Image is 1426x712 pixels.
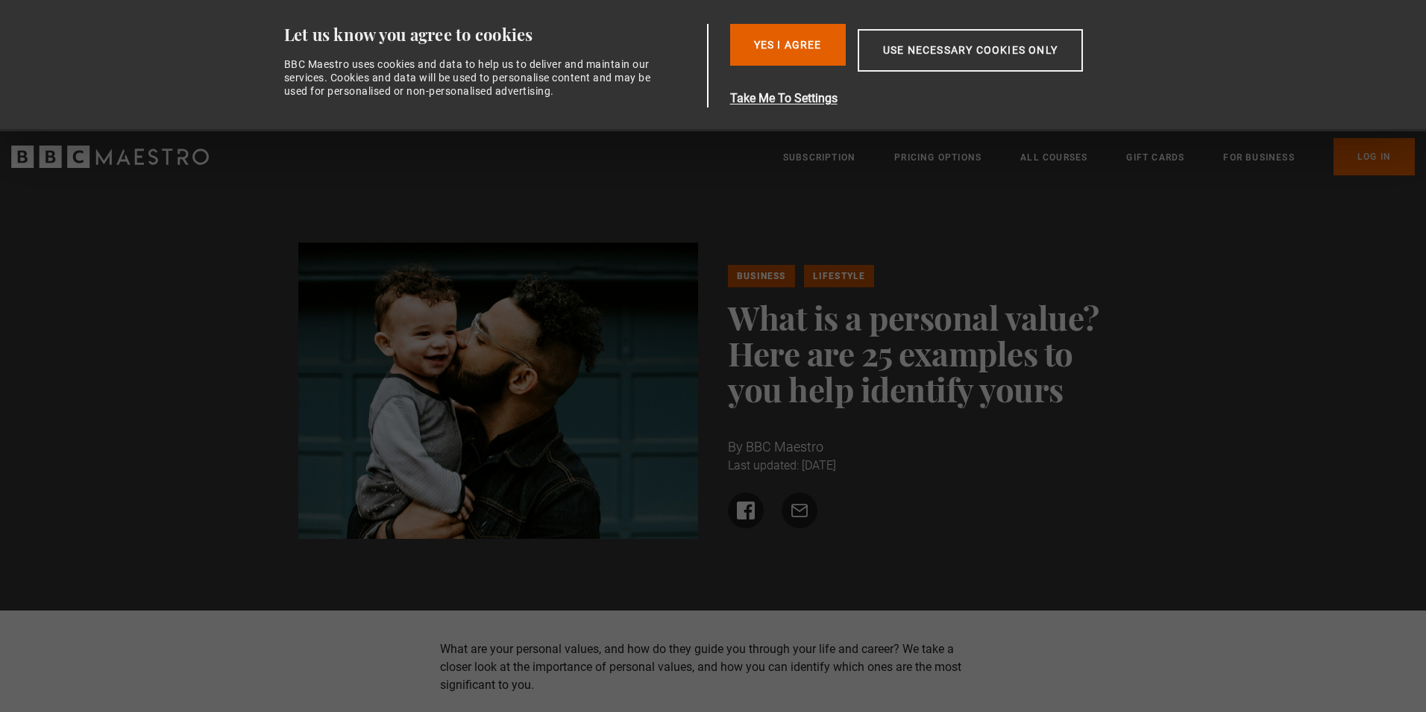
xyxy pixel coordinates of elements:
svg: BBC Maestro [11,146,209,168]
span: By [728,439,743,455]
div: BBC Maestro uses cookies and data to help us to deliver and maintain our services. Cookies and da... [284,57,660,99]
a: For business [1223,150,1294,165]
button: Yes I Agree [730,24,846,66]
a: Gift Cards [1126,150,1184,165]
p: What are your personal values, and how do they guide you through your life and career? We take a ... [440,640,987,694]
nav: Primary [783,138,1415,175]
a: Subscription [783,150,855,165]
a: Pricing Options [894,150,981,165]
h1: What is a personal value? Here are 25 examples to you help identify yours [728,299,1128,407]
time: Last updated: [DATE] [728,458,836,472]
span: BBC Maestro [746,439,823,455]
a: Lifestyle [804,265,875,287]
button: Take Me To Settings [730,90,1154,107]
a: All Courses [1020,150,1087,165]
div: Let us know you agree to cookies [284,24,702,46]
button: Use necessary cookies only [858,29,1083,72]
a: Log In [1334,138,1415,175]
a: Business [728,265,795,287]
